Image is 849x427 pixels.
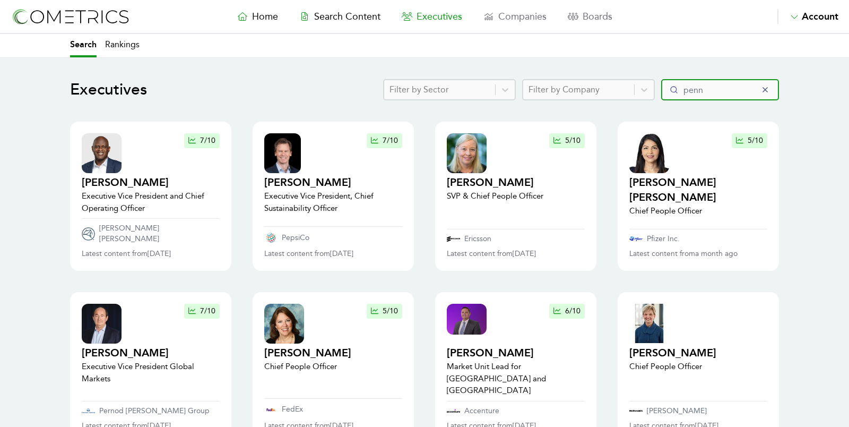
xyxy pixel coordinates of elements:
h2: [PERSON_NAME] [629,346,716,361]
img: executive profile thumbnail [264,304,304,344]
img: executive profile thumbnail [447,133,487,173]
h2: [PERSON_NAME] [447,175,543,190]
img: executive profile thumbnail [264,133,301,173]
button: Clear the search query [760,84,770,95]
p: Pernod [PERSON_NAME] Group [99,406,210,416]
a: Companies [473,9,557,24]
p: Chief People Officer [629,205,767,217]
button: 7/10 [184,304,220,319]
p: SVP & Chief People Officer [447,190,543,202]
h2: [PERSON_NAME] [447,346,585,361]
a: executive profile thumbnail6/10[PERSON_NAME]Market Unit Lead for [GEOGRAPHIC_DATA] and [GEOGRAPHI... [447,304,585,397]
h2: [PERSON_NAME] [264,346,351,361]
img: executive profile thumbnail [82,133,122,173]
img: company logo [82,408,95,413]
p: [PERSON_NAME] [647,406,707,416]
span: Search Content [314,11,380,22]
span: Executives [417,11,462,22]
a: PepsiCo [264,231,402,244]
img: logo-refresh-RPX2ODFg.svg [11,7,130,27]
img: company logo [629,410,643,412]
span: Account [802,11,838,22]
p: Executive Vice President and Chief Operating Officer [82,190,220,214]
a: Search [70,34,97,57]
p: FedEx [282,404,303,415]
input: Search [661,79,779,100]
button: 7/10 [367,133,402,148]
img: executive profile thumbnail [629,304,669,343]
img: executive profile thumbnail [629,133,669,173]
a: Pernod [PERSON_NAME] Group [82,406,220,416]
p: Chief People Officer [629,361,716,373]
p: Ericsson [464,234,491,244]
a: Search Content [289,9,391,24]
h2: [PERSON_NAME] [PERSON_NAME] [629,175,767,205]
a: executive profile thumbnail7/10[PERSON_NAME]Executive Vice President Global Markets [82,304,220,397]
span: Boards [583,11,612,22]
img: executive profile thumbnail [447,304,487,335]
button: 5/10 [549,133,585,148]
img: company logo [264,403,278,416]
p: [PERSON_NAME] [PERSON_NAME] [99,223,220,244]
p: Latest content from [DATE] [447,249,536,259]
h1: Executives [70,80,147,99]
p: Market Unit Lead for [GEOGRAPHIC_DATA] and [GEOGRAPHIC_DATA] [447,361,585,397]
p: Latest content from a month ago [629,249,738,259]
a: Ericsson [447,234,585,244]
a: Rankings [105,34,140,57]
a: Accenture [447,406,585,416]
p: Accenture [464,406,499,416]
p: Executive Vice President, Chief Sustainability Officer [264,190,402,214]
h2: [PERSON_NAME] [264,175,402,190]
p: Pfizer Inc. [647,234,680,244]
span: Companies [498,11,547,22]
a: executive profile thumbnail5/10[PERSON_NAME]Chief People Officer [264,304,402,394]
button: 5/10 [367,304,402,319]
p: Chief People Officer [264,361,351,373]
img: company logo [447,235,460,243]
img: company logo [447,409,460,413]
img: company logo [82,227,95,241]
button: Account [777,9,838,24]
a: executive profile thumbnail7/10[PERSON_NAME]Executive Vice President, Chief Sustainability Officer [264,133,402,222]
a: executive profile thumbnail[PERSON_NAME]Chief People Officer [629,304,767,397]
img: company logo [264,231,278,244]
a: executive profile thumbnail5/10[PERSON_NAME] [PERSON_NAME]Chief People Officer [629,133,767,225]
p: Executive Vice President Global Markets [82,361,220,385]
a: Pfizer Inc. [629,234,767,244]
a: FedEx [264,403,402,416]
a: executive profile thumbnail5/10[PERSON_NAME]SVP & Chief People Officer [447,133,585,225]
p: Latest content from [DATE] [82,249,171,259]
img: executive profile thumbnail [82,304,122,344]
button: 7/10 [184,133,220,148]
a: [PERSON_NAME] [629,406,767,416]
h2: [PERSON_NAME] [82,346,220,361]
h2: [PERSON_NAME] [82,175,220,190]
a: Boards [557,9,623,24]
a: Executives [391,9,473,24]
a: executive profile thumbnail7/10[PERSON_NAME]Executive Vice President and Chief Operating Officer [82,133,220,214]
a: [PERSON_NAME] [PERSON_NAME] [82,223,220,244]
p: Latest content from [DATE] [264,249,353,259]
span: Home [252,11,278,22]
img: company logo [629,235,643,243]
a: Home [227,9,289,24]
p: PepsiCo [282,233,309,243]
button: 5/10 [732,133,767,148]
button: 6/10 [549,304,585,319]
